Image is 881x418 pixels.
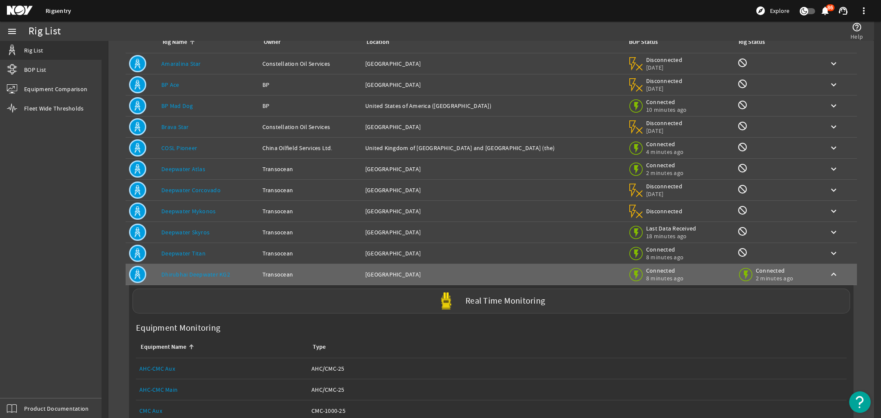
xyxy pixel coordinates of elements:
[163,37,187,47] div: Rig Name
[829,143,839,153] mat-icon: keyboard_arrow_down
[161,37,252,47] div: Rig Name
[161,186,221,194] a: Deepwater Corcovado
[756,274,793,282] span: 2 minutes ago
[262,207,358,215] div: Transocean
[737,100,748,110] mat-icon: Rig Monitoring not available for this rig
[838,6,848,16] mat-icon: support_agent
[139,342,301,352] div: Equipment Name
[262,80,358,89] div: BP
[737,205,748,215] mat-icon: Rig Monitoring not available for this rig
[161,228,209,236] a: Deepwater Skyros
[829,80,839,90] mat-icon: keyboard_arrow_down
[646,56,683,64] span: Disconnected
[139,386,178,393] a: AHC-CMC Main
[646,119,683,127] span: Disconnected
[311,406,843,415] div: CMC-1000-25
[646,140,684,148] span: Connected
[629,37,658,47] div: BOP Status
[161,165,205,173] a: Deepwater Atlas
[829,227,839,237] mat-icon: keyboard_arrow_down
[770,6,789,15] span: Explore
[262,59,358,68] div: Constellation Oil Services
[313,342,326,352] div: Type
[853,0,874,21] button: more_vert
[737,247,748,258] mat-icon: Rig Monitoring not available for this rig
[139,358,305,379] a: AHC-CMC Aux
[141,342,186,352] div: Equipment Name
[24,104,83,113] span: Fleet Wide Thresholds
[646,98,687,106] span: Connected
[161,144,197,152] a: COSL Pioneer
[646,77,683,85] span: Disconnected
[161,249,206,257] a: Deepwater Titan
[262,37,355,47] div: Owner
[646,161,684,169] span: Connected
[852,22,862,32] mat-icon: help_outline
[161,81,179,89] a: BP Ace
[139,365,175,372] a: AHC-CMC Aux
[365,144,621,152] div: United Kingdom of [GEOGRAPHIC_DATA] and [GEOGRAPHIC_DATA] (the)
[646,246,684,253] span: Connected
[24,85,87,93] span: Equipment Comparison
[737,226,748,237] mat-icon: Rig Monitoring not available for this rig
[264,37,280,47] div: Owner
[24,46,43,55] span: Rig List
[829,269,839,280] mat-icon: keyboard_arrow_up
[24,65,46,74] span: BOP List
[365,270,621,279] div: [GEOGRAPHIC_DATA]
[737,163,748,173] mat-icon: Rig Monitoring not available for this rig
[262,249,358,258] div: Transocean
[829,164,839,174] mat-icon: keyboard_arrow_down
[7,26,17,37] mat-icon: menu
[646,169,684,177] span: 2 minutes ago
[262,123,358,131] div: Constellation Oil Services
[28,27,61,36] div: Rig List
[829,58,839,69] mat-icon: keyboard_arrow_down
[646,232,696,240] span: 18 minutes ago
[752,4,793,18] button: Explore
[311,379,843,400] a: AHC/CMC-25
[646,182,683,190] span: Disconnected
[262,144,358,152] div: China Oilfield Services Ltd.
[646,127,683,135] span: [DATE]
[829,185,839,195] mat-icon: keyboard_arrow_down
[737,58,748,68] mat-icon: Rig Monitoring not available for this rig
[646,190,683,198] span: [DATE]
[365,165,621,173] div: [GEOGRAPHIC_DATA]
[739,37,765,47] div: Rig Status
[365,59,621,68] div: [GEOGRAPHIC_DATA]
[311,358,843,379] a: AHC/CMC-25
[161,123,189,131] a: Brava Star
[646,274,684,282] span: 8 minutes ago
[365,186,621,194] div: [GEOGRAPHIC_DATA]
[262,270,358,279] div: Transocean
[161,60,201,68] a: Amaralina Star
[646,224,696,232] span: Last Data Received
[756,267,793,274] span: Connected
[829,248,839,258] mat-icon: keyboard_arrow_down
[46,7,71,15] a: Rigsentry
[737,184,748,194] mat-icon: Rig Monitoring not available for this rig
[139,379,305,400] a: AHC-CMC Main
[465,297,545,306] label: Real Time Monitoring
[437,292,455,310] img: Yellowpod.svg
[829,122,839,132] mat-icon: keyboard_arrow_down
[139,407,162,415] a: CMC Aux
[262,186,358,194] div: Transocean
[161,207,216,215] a: Deepwater Mykonos
[646,85,683,92] span: [DATE]
[755,6,766,16] mat-icon: explore
[365,37,617,47] div: Location
[829,206,839,216] mat-icon: keyboard_arrow_down
[737,142,748,152] mat-icon: Rig Monitoring not available for this rig
[646,106,687,114] span: 10 minutes ago
[262,228,358,237] div: Transocean
[132,320,224,336] label: Equipment Monitoring
[829,101,839,111] mat-icon: keyboard_arrow_down
[849,391,871,413] button: Open Resource Center
[820,6,830,16] mat-icon: notifications
[646,207,683,215] span: Disconnected
[365,207,621,215] div: [GEOGRAPHIC_DATA]
[646,148,684,156] span: 4 minutes ago
[262,165,358,173] div: Transocean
